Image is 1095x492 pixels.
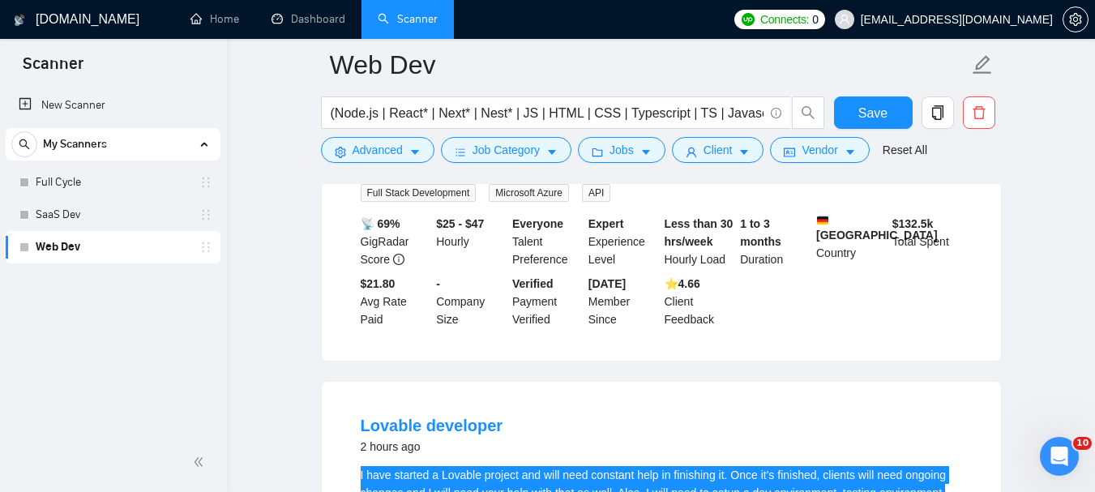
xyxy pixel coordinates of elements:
b: Everyone [512,217,563,230]
b: 📡 69% [361,217,400,230]
button: delete [963,96,995,129]
span: search [12,139,36,150]
span: Scanner [10,52,96,86]
button: search [792,96,824,129]
span: copy [922,105,953,120]
span: bars [455,146,466,158]
a: setting [1063,13,1089,26]
div: 2 hours ago [361,437,503,456]
span: caret-down [845,146,856,158]
a: Web Dev [36,231,190,263]
button: userClientcaret-down [672,137,764,163]
span: Full Stack Development [361,184,477,202]
span: user [839,14,850,25]
span: double-left [193,454,209,470]
img: 🇩🇪 [817,215,828,226]
span: folder [592,146,603,158]
b: ⭐️ 4.66 [665,277,700,290]
b: [DATE] [588,277,626,290]
span: setting [335,146,346,158]
span: Vendor [802,141,837,159]
span: info-circle [393,254,404,265]
button: settingAdvancedcaret-down [321,137,434,163]
b: $ 132.5k [892,217,934,230]
iframe: Intercom live chat [1040,437,1079,476]
b: 1 to 3 months [740,217,781,248]
div: Payment Verified [509,275,585,328]
button: barsJob Categorycaret-down [441,137,571,163]
button: Save [834,96,913,129]
b: - [436,277,440,290]
span: Microsoft Azure [489,184,569,202]
b: Less than 30 hrs/week [665,217,734,248]
div: Experience Level [585,215,661,268]
a: New Scanner [19,89,207,122]
b: Expert [588,217,624,230]
div: Hourly Load [661,215,738,268]
a: SaaS Dev [36,199,190,231]
a: Reset All [883,141,927,159]
a: dashboardDashboard [272,12,345,26]
span: Advanced [353,141,403,159]
span: Save [858,103,888,123]
button: copy [922,96,954,129]
span: search [793,105,823,120]
span: API [582,184,610,202]
span: caret-down [546,146,558,158]
div: Talent Preference [509,215,585,268]
span: info-circle [771,108,781,118]
span: setting [1063,13,1088,26]
span: caret-down [738,146,750,158]
span: caret-down [409,146,421,158]
span: holder [199,208,212,221]
span: holder [199,241,212,254]
span: Connects: [760,11,809,28]
div: Country [813,215,889,268]
span: caret-down [640,146,652,158]
span: 10 [1073,437,1092,450]
img: upwork-logo.png [742,13,755,26]
div: Avg Rate Paid [357,275,434,328]
li: My Scanners [6,128,220,263]
span: user [686,146,697,158]
input: Search Freelance Jobs... [331,103,764,123]
button: folderJobscaret-down [578,137,665,163]
img: logo [14,7,25,33]
div: GigRadar Score [357,215,434,268]
a: Full Cycle [36,166,190,199]
div: Duration [737,215,813,268]
input: Scanner name... [330,45,969,85]
div: Total Spent [889,215,965,268]
span: edit [972,54,993,75]
span: delete [964,105,994,120]
b: Verified [512,277,554,290]
span: Jobs [610,141,634,159]
button: idcardVendorcaret-down [770,137,869,163]
div: Client Feedback [661,275,738,328]
div: Hourly [433,215,509,268]
li: New Scanner [6,89,220,122]
div: Member Since [585,275,661,328]
span: idcard [784,146,795,158]
span: Client [704,141,733,159]
b: [GEOGRAPHIC_DATA] [816,215,938,242]
span: My Scanners [43,128,107,160]
button: search [11,131,37,157]
span: holder [199,176,212,189]
b: $21.80 [361,277,396,290]
span: Job Category [473,141,540,159]
button: setting [1063,6,1089,32]
div: Company Size [433,275,509,328]
a: homeHome [190,12,239,26]
a: searchScanner [378,12,438,26]
a: Lovable developer [361,417,503,434]
b: $25 - $47 [436,217,484,230]
span: 0 [812,11,819,28]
